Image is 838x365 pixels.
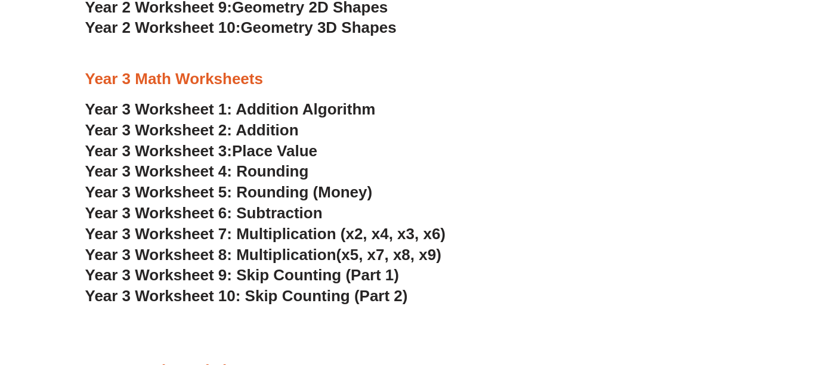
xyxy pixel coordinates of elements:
a: Year 3 Worksheet 9: Skip Counting (Part 1) [85,266,400,284]
a: Year 3 Worksheet 4: Rounding [85,162,309,180]
span: Year 3 Worksheet 8: Multiplication [85,246,336,264]
span: Year 2 Worksheet 10: [85,18,241,36]
a: Year 3 Worksheet 10: Skip Counting (Part 2) [85,287,408,305]
span: Geometry 3D Shapes [240,18,396,36]
span: Year 3 Worksheet 3: [85,142,233,160]
span: Place Value [232,142,317,160]
a: Year 3 Worksheet 6: Subtraction [85,204,323,222]
a: Year 2 Worksheet 10:Geometry 3D Shapes [85,18,397,36]
h3: Year 3 Math Worksheets [85,69,753,89]
a: Year 3 Worksheet 5: Rounding (Money) [85,183,373,201]
a: Year 3 Worksheet 1: Addition Algorithm [85,100,376,118]
iframe: Chat Widget [640,231,838,365]
span: (x5, x7, x8, x9) [336,246,441,264]
a: Year 3 Worksheet 3:Place Value [85,142,318,160]
a: Year 3 Worksheet 2: Addition [85,121,299,139]
a: Year 3 Worksheet 7: Multiplication (x2, x4, x3, x6) [85,225,446,243]
a: Year 3 Worksheet 8: Multiplication(x5, x7, x8, x9) [85,246,441,264]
